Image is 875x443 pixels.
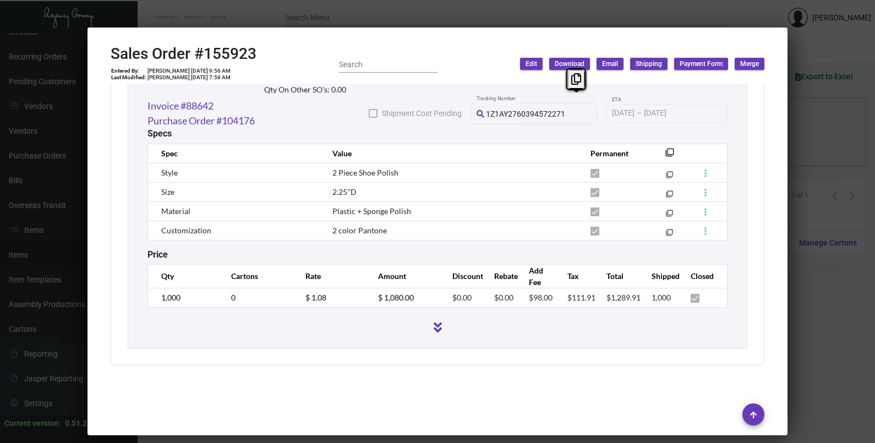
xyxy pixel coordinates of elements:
h2: Specs [147,128,172,139]
button: Payment Form [674,58,728,70]
h2: Sales Order #155923 [111,45,256,63]
th: Shipped [641,264,680,288]
th: Cartons [220,264,294,288]
button: Email [597,58,624,70]
h2: Price [147,249,168,260]
span: 1Z1AY2760394572271 [486,110,565,118]
button: Download [549,58,590,70]
span: $111.91 [567,293,595,302]
th: Rate [294,264,367,288]
div: Current version: [4,418,61,429]
span: 2 color Pantone [332,226,387,235]
th: Spec [148,144,322,163]
span: $1,289.91 [606,293,641,302]
span: 2.25"D [332,187,357,196]
span: Customization [161,226,211,235]
td: Entered By: [111,68,147,74]
span: $0.00 [452,293,472,302]
th: Value [321,144,579,163]
a: Purchase Order #104176 [147,113,255,128]
i: Copy [571,73,581,85]
span: Size [161,187,174,196]
button: Edit [520,58,543,70]
span: 2 Piece Shoe Polish [332,168,398,177]
span: Edit [526,59,537,69]
th: Total [595,264,641,288]
th: Qty [148,264,220,288]
span: Merge [740,59,759,69]
th: Tax [556,264,595,288]
th: Add Fee [518,264,556,288]
th: Amount [367,264,442,288]
span: Email [602,59,618,69]
th: Permanent [579,144,649,163]
span: Style [161,168,178,177]
mat-icon: filter_none [666,231,673,238]
div: 0.51.2 [65,418,87,429]
span: $98.00 [529,293,553,302]
td: [PERSON_NAME] [DATE] 7:58 AM [147,74,231,81]
td: Last Modified: [111,74,147,81]
th: Closed [680,264,728,288]
a: Invoice #88642 [147,99,214,113]
mat-icon: filter_none [666,212,673,219]
h2: Qty On Other SO’s: 0.00 [264,85,346,95]
mat-icon: filter_none [666,193,673,200]
span: $0.00 [494,293,513,302]
span: Download [555,59,584,69]
th: Rebate [483,264,518,288]
mat-icon: filter_none [666,173,673,181]
input: Start date [612,109,635,118]
button: Shipping [630,58,668,70]
mat-icon: filter_none [665,151,674,160]
span: Plastic + Sponge Polish [332,206,411,216]
input: End date [644,109,697,118]
span: Payment Form [680,59,723,69]
td: [PERSON_NAME] [DATE] 9:56 AM [147,68,231,74]
span: Shipping [636,59,662,69]
span: Shipment Cost Pending [382,107,462,120]
button: Merge [735,58,764,70]
span: Material [161,206,190,216]
th: Discount [441,264,483,288]
span: – [637,109,642,118]
span: 1,000 [652,293,671,302]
